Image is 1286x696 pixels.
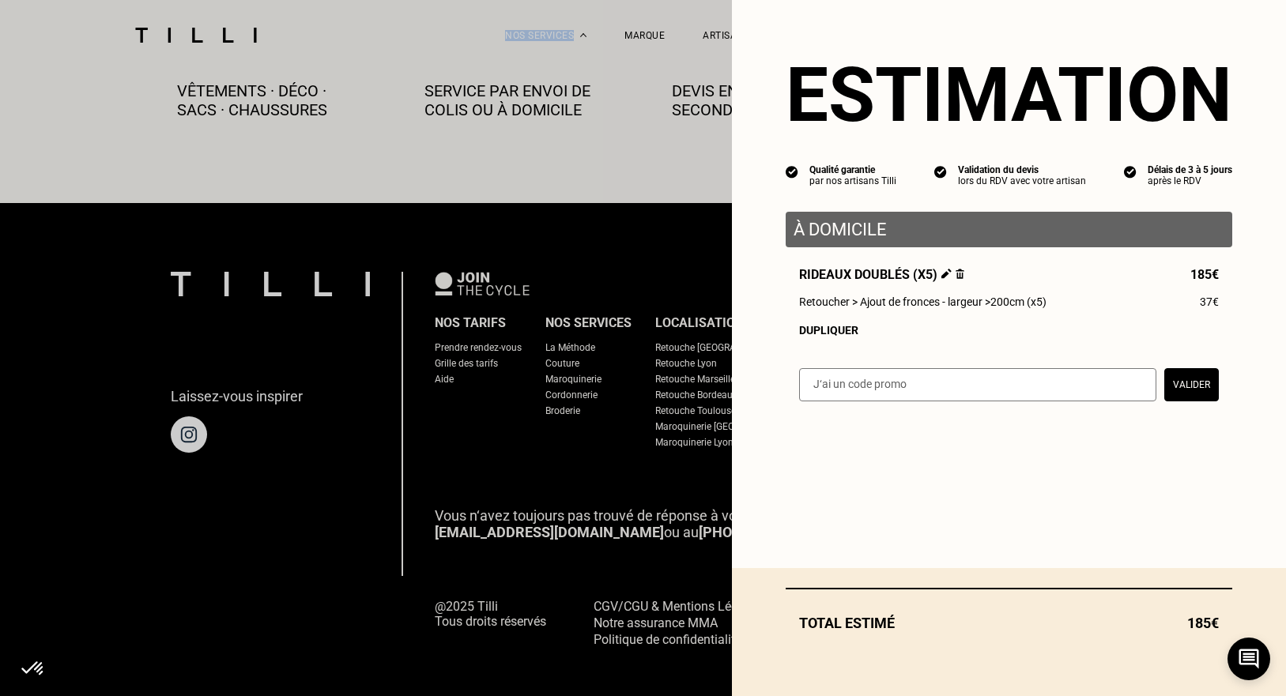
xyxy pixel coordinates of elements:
[1190,267,1219,282] span: 185€
[1164,368,1219,401] button: Valider
[1148,164,1232,175] div: Délais de 3 à 5 jours
[1187,615,1219,631] span: 185€
[799,295,1047,308] span: Retoucher > Ajout de fronces - largeur >200cm (x5)
[1200,295,1219,308] span: 37€
[958,175,1086,186] div: lors du RDV avec votre artisan
[1124,164,1137,179] img: icon list info
[1148,175,1232,186] div: après le RDV
[809,164,896,175] div: Qualité garantie
[799,267,964,282] span: Rideaux doublés (x5)
[809,175,896,186] div: par nos artisans Tilli
[786,615,1232,631] div: Total estimé
[786,164,798,179] img: icon list info
[941,269,952,279] img: Éditer
[794,220,1224,239] p: À domicile
[786,51,1232,139] section: Estimation
[799,368,1156,401] input: J‘ai un code promo
[799,324,1219,337] div: Dupliquer
[934,164,947,179] img: icon list info
[958,164,1086,175] div: Validation du devis
[956,269,964,279] img: Supprimer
